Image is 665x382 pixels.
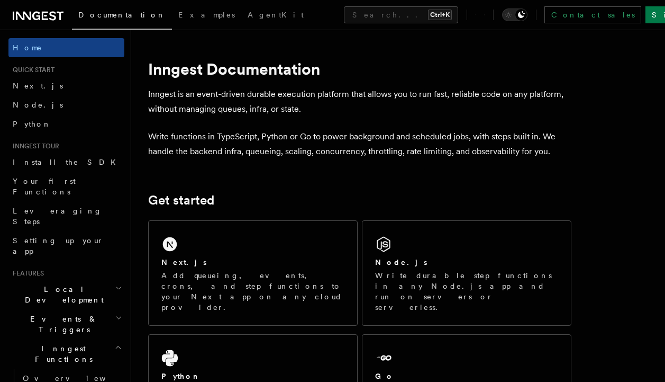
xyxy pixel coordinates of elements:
a: Leveraging Steps [8,201,124,231]
span: Python [13,120,51,128]
span: Examples [178,11,235,19]
button: Inngest Functions [8,339,124,369]
span: Local Development [8,284,115,305]
span: Features [8,269,44,278]
a: Python [8,114,124,134]
span: Node.js [13,101,63,109]
h1: Inngest Documentation [148,59,571,78]
a: Home [8,38,124,57]
span: Leveraging Steps [13,207,102,226]
span: AgentKit [248,11,304,19]
button: Events & Triggers [8,309,124,339]
h2: Node.js [375,257,427,268]
a: Node.jsWrite durable step functions in any Node.js app and run on servers or serverless. [362,220,571,326]
span: Next.js [13,82,63,90]
button: Toggle dark mode [502,8,527,21]
a: Node.js [8,95,124,114]
span: Quick start [8,66,54,74]
span: Events & Triggers [8,314,115,335]
kbd: Ctrl+K [428,10,452,20]
a: AgentKit [241,3,310,29]
a: Next.jsAdd queueing, events, crons, and step functions to your Next app on any cloud provider. [148,220,358,326]
a: Examples [172,3,241,29]
span: Home [13,42,42,53]
a: Contact sales [544,6,641,23]
span: Setting up your app [13,236,104,255]
button: Search...Ctrl+K [344,6,458,23]
p: Write functions in TypeScript, Python or Go to power background and scheduled jobs, with steps bu... [148,129,571,159]
a: Next.js [8,76,124,95]
h2: Next.js [161,257,207,268]
p: Add queueing, events, crons, and step functions to your Next app on any cloud provider. [161,270,344,313]
a: Your first Functions [8,172,124,201]
h2: Go [375,371,394,381]
span: Inngest Functions [8,343,114,365]
h2: Python [161,371,201,381]
span: Inngest tour [8,142,59,150]
a: Setting up your app [8,231,124,261]
a: Install the SDK [8,153,124,172]
p: Write durable step functions in any Node.js app and run on servers or serverless. [375,270,558,313]
p: Inngest is an event-driven durable execution platform that allows you to run fast, reliable code ... [148,87,571,117]
span: Documentation [78,11,166,19]
a: Get started [148,193,214,208]
button: Local Development [8,280,124,309]
span: Your first Functions [13,177,76,196]
a: Documentation [72,3,172,30]
span: Install the SDK [13,158,122,166]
